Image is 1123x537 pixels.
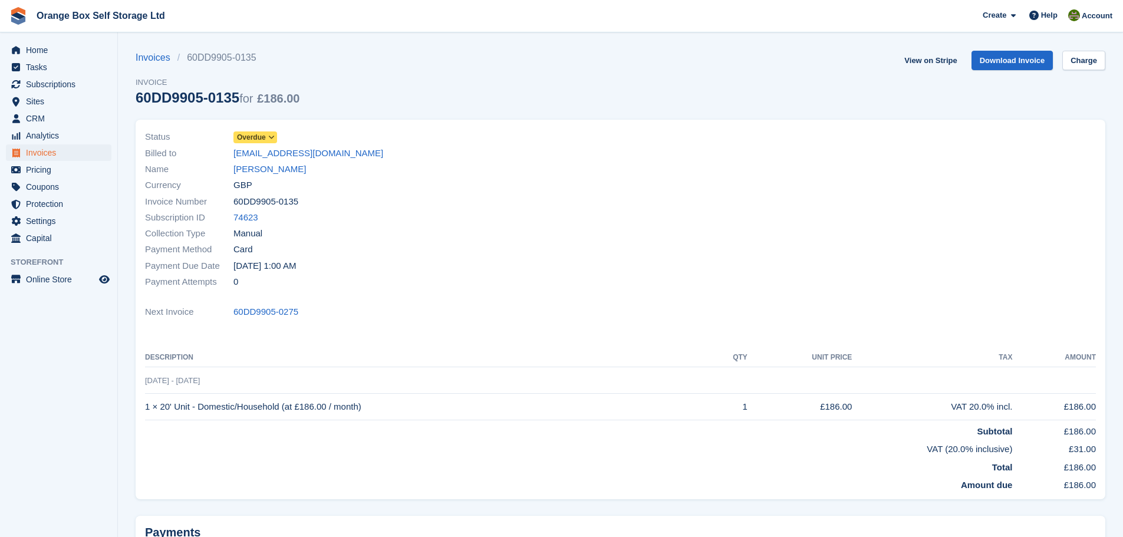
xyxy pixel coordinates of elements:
[983,9,1006,21] span: Create
[233,130,277,144] a: Overdue
[6,271,111,288] a: menu
[26,162,97,178] span: Pricing
[26,76,97,93] span: Subscriptions
[6,179,111,195] a: menu
[6,93,111,110] a: menu
[145,438,1012,456] td: VAT (20.0% inclusive)
[145,211,233,225] span: Subscription ID
[1062,51,1105,70] a: Charge
[1012,348,1096,367] th: Amount
[145,179,233,192] span: Currency
[136,77,299,88] span: Invoice
[852,348,1012,367] th: Tax
[136,51,299,65] nav: breadcrumbs
[145,348,709,367] th: Description
[145,275,233,289] span: Payment Attempts
[136,51,177,65] a: Invoices
[900,51,961,70] a: View on Stripe
[747,348,852,367] th: Unit Price
[26,110,97,127] span: CRM
[233,211,258,225] a: 74623
[1068,9,1080,21] img: Pippa White
[233,275,238,289] span: 0
[852,400,1012,414] div: VAT 20.0% incl.
[26,271,97,288] span: Online Store
[709,348,747,367] th: QTY
[9,7,27,25] img: stora-icon-8386f47178a22dfd0bd8f6a31ec36ba5ce8667c1dd55bd0f319d3a0aa187defe.svg
[233,163,306,176] a: [PERSON_NAME]
[6,196,111,212] a: menu
[26,127,97,144] span: Analytics
[747,394,852,420] td: £186.00
[26,42,97,58] span: Home
[233,227,262,241] span: Manual
[6,213,111,229] a: menu
[239,92,253,105] span: for
[233,195,298,209] span: 60DD9905-0135
[257,92,299,105] span: £186.00
[32,6,170,25] a: Orange Box Self Storage Ltd
[26,93,97,110] span: Sites
[26,196,97,212] span: Protection
[145,147,233,160] span: Billed to
[1012,456,1096,475] td: £186.00
[26,213,97,229] span: Settings
[6,127,111,144] a: menu
[145,163,233,176] span: Name
[6,230,111,246] a: menu
[145,376,200,385] span: [DATE] - [DATE]
[26,179,97,195] span: Coupons
[233,179,252,192] span: GBP
[6,59,111,75] a: menu
[97,272,111,286] a: Preview store
[233,305,298,319] a: 60DD9905-0275
[6,144,111,161] a: menu
[6,162,111,178] a: menu
[26,230,97,246] span: Capital
[26,59,97,75] span: Tasks
[1012,474,1096,492] td: £186.00
[1082,10,1112,22] span: Account
[145,130,233,144] span: Status
[233,147,383,160] a: [EMAIL_ADDRESS][DOMAIN_NAME]
[145,305,233,319] span: Next Invoice
[145,259,233,273] span: Payment Due Date
[145,195,233,209] span: Invoice Number
[971,51,1053,70] a: Download Invoice
[992,462,1013,472] strong: Total
[977,426,1012,436] strong: Subtotal
[11,256,117,268] span: Storefront
[709,394,747,420] td: 1
[961,480,1013,490] strong: Amount due
[145,394,709,420] td: 1 × 20' Unit - Domestic/Household (at £186.00 / month)
[1041,9,1058,21] span: Help
[1012,394,1096,420] td: £186.00
[233,243,253,256] span: Card
[233,259,296,273] time: 2025-03-02 01:00:00 UTC
[6,42,111,58] a: menu
[6,110,111,127] a: menu
[136,90,299,106] div: 60DD9905-0135
[1012,420,1096,438] td: £186.00
[145,243,233,256] span: Payment Method
[26,144,97,161] span: Invoices
[1012,438,1096,456] td: £31.00
[145,227,233,241] span: Collection Type
[6,76,111,93] a: menu
[237,132,266,143] span: Overdue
